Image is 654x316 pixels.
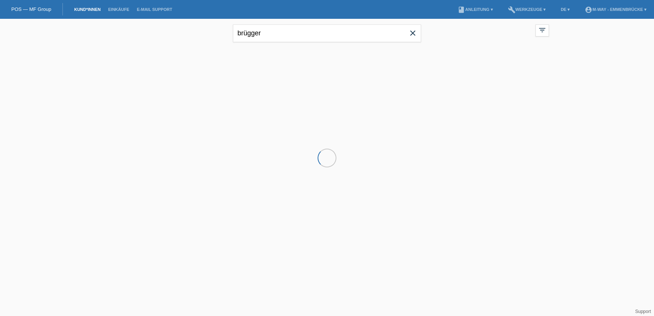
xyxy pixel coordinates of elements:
[11,6,51,12] a: POS — MF Group
[504,7,550,12] a: buildWerkzeuge ▾
[585,6,592,14] i: account_circle
[408,29,417,38] i: close
[233,24,421,42] input: Suche...
[454,7,496,12] a: bookAnleitung ▾
[133,7,176,12] a: E-Mail Support
[70,7,104,12] a: Kund*innen
[458,6,465,14] i: book
[557,7,573,12] a: DE ▾
[538,26,546,34] i: filter_list
[581,7,650,12] a: account_circlem-way - Emmenbrücke ▾
[104,7,133,12] a: Einkäufe
[508,6,516,14] i: build
[635,309,651,314] a: Support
